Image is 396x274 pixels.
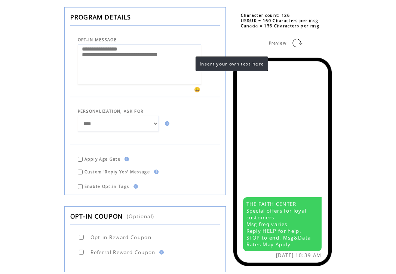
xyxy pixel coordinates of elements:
[127,213,154,220] span: (Optional)
[78,109,144,114] span: PERSONALIZATION, ASK FOR
[85,184,129,189] span: Enable Opt-in Tags
[194,86,201,93] span: 😀
[269,40,286,46] span: Preview
[70,13,131,21] span: PROGRAM DETAILS
[152,170,159,174] img: help.gif
[241,18,319,23] span: US&UK = 160 Characters per msg
[241,23,320,28] span: Canada = 136 Characters per msg
[246,201,311,248] span: THE FAITH CENTER Special offers for loyal customers Msg freq varies Reply HELP for help. STOP to ...
[157,250,164,255] img: help.gif
[78,37,117,42] span: OPT-IN MESSAGE
[70,212,123,220] span: OPT-IN COUPON
[131,184,138,189] img: help.gif
[90,234,152,241] span: Opt-in Reward Coupon
[85,169,150,174] span: Custom 'Reply Yes' Message
[241,13,290,18] span: Character count: 126
[163,121,169,126] img: help.gif
[85,156,121,162] span: Apply Age Gate
[122,157,129,161] img: help.gif
[200,61,264,67] span: Insert your own text here
[90,249,156,256] span: Referral Reward Coupon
